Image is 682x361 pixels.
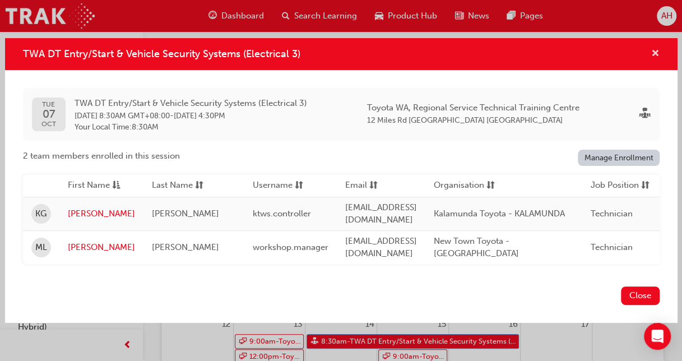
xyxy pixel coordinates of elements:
span: 2 team members enrolled in this session [23,150,180,163]
span: New Town Toyota - [GEOGRAPHIC_DATA] [434,236,519,259]
button: Emailsorting-icon [345,179,407,193]
button: Organisationsorting-icon [434,179,495,193]
span: Your Local Time : 8:30AM [75,122,307,132]
a: Manage Enrollment [578,150,660,166]
span: sorting-icon [369,179,378,193]
span: 09 Oct 2025 4:30PM [174,111,225,121]
span: [EMAIL_ADDRESS][DOMAIN_NAME] [345,236,417,259]
span: TWA DT Entry/Start & Vehicle Security Systems (Electrical 3) [23,48,300,60]
span: TWA DT Entry/Start & Vehicle Security Systems (Electrical 3) [75,97,307,110]
span: Email [345,179,367,193]
span: 12 Miles Rd [GEOGRAPHIC_DATA] [GEOGRAPHIC_DATA] [367,115,563,125]
span: asc-icon [112,179,120,193]
div: Open Intercom Messenger [644,323,671,350]
button: First Nameasc-icon [68,179,129,193]
span: [PERSON_NAME] [152,242,219,252]
button: Close [621,286,660,305]
button: Job Positionsorting-icon [591,179,652,193]
span: Toyota WA, Regional Service Technical Training Centre [367,101,579,114]
button: Last Namesorting-icon [152,179,214,193]
span: 07 Oct 2025 8:30AM GMT+08:00 [75,111,170,121]
span: First Name [68,179,110,193]
span: ktws.controller [253,209,311,219]
span: sorting-icon [195,179,203,193]
div: - [75,97,307,132]
div: TWA DT Entry/Start & Vehicle Security Systems (Electrical 3) [5,38,678,323]
span: sessionType_FACE_TO_FACE-icon [639,108,651,121]
span: KG [35,207,47,220]
span: Organisation [434,179,484,193]
span: [EMAIL_ADDRESS][DOMAIN_NAME] [345,202,417,225]
span: Job Position [591,179,639,193]
span: sorting-icon [486,179,495,193]
span: cross-icon [651,49,660,59]
span: Technician [591,242,633,252]
button: Usernamesorting-icon [253,179,314,193]
span: Username [253,179,293,193]
span: Last Name [152,179,193,193]
span: workshop.manager [253,242,328,252]
span: sorting-icon [295,179,303,193]
span: Kalamunda Toyota - KALAMUNDA [434,209,565,219]
span: OCT [41,121,56,128]
a: [PERSON_NAME] [68,207,135,220]
span: Technician [591,209,633,219]
button: cross-icon [651,47,660,61]
span: ML [35,241,47,254]
span: TUE [41,101,56,108]
span: [PERSON_NAME] [152,209,219,219]
a: [PERSON_NAME] [68,241,135,254]
span: sorting-icon [641,179,649,193]
span: 07 [41,108,56,120]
